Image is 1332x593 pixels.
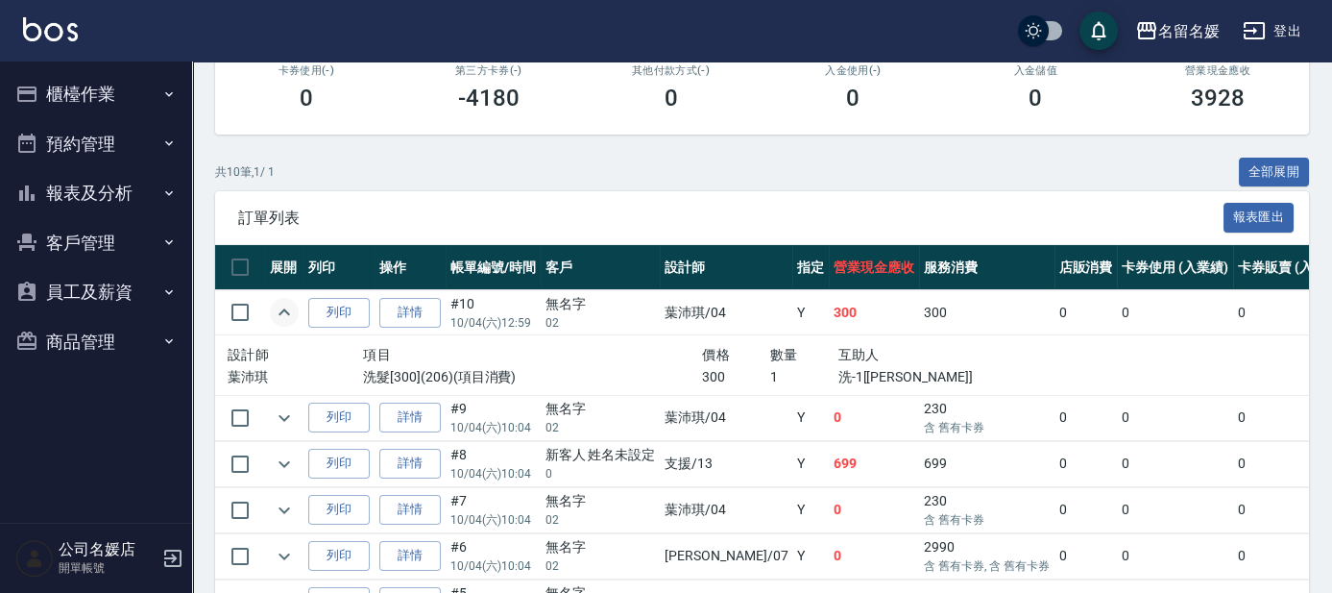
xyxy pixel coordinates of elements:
p: 10/04 (六) 12:59 [450,314,536,332]
a: 詳情 [379,449,441,479]
td: 0 [1054,441,1118,486]
p: 300 [702,367,770,387]
div: 無名字 [545,491,656,511]
span: 設計師 [228,347,269,362]
p: 10/04 (六) 10:04 [450,511,536,529]
td: Y [792,290,829,335]
td: Y [792,487,829,532]
td: 葉沛琪 /04 [660,487,792,532]
td: 0 [1117,441,1233,486]
button: expand row [270,496,299,525]
a: 報表匯出 [1223,208,1295,226]
div: 新客人 姓名未設定 [545,445,656,465]
td: 230 [919,395,1053,440]
td: #6 [446,533,541,579]
button: save [1079,12,1118,50]
p: 共 10 筆, 1 / 1 [215,163,275,181]
td: 300 [919,290,1053,335]
td: [PERSON_NAME] /07 [660,533,792,579]
h2: 入金儲值 [967,64,1103,77]
th: 操作 [375,245,446,290]
td: #9 [446,395,541,440]
p: 02 [545,419,656,436]
span: 訂單列表 [238,209,1223,228]
td: 0 [1117,533,1233,579]
td: 0 [1054,290,1118,335]
th: 服務消費 [919,245,1053,290]
button: expand row [270,542,299,571]
p: 0 [545,465,656,482]
h3: -4180 [458,85,520,111]
button: 商品管理 [8,317,184,367]
div: 無名字 [545,537,656,557]
img: Logo [23,17,78,41]
td: 0 [829,533,919,579]
h3: 0 [1029,85,1042,111]
button: 預約管理 [8,119,184,169]
p: 02 [545,557,656,575]
td: 230 [919,487,1053,532]
h2: 入金使用(-) [785,64,921,77]
button: 櫃檯作業 [8,69,184,119]
h3: 0 [846,85,860,111]
p: 1 [770,367,838,387]
td: 葉沛琪 /04 [660,395,792,440]
span: 價格 [702,347,730,362]
h2: 營業現金應收 [1150,64,1286,77]
button: 列印 [308,403,370,432]
th: 客戶 [541,245,661,290]
p: 開單帳號 [59,559,157,577]
p: 10/04 (六) 10:04 [450,465,536,482]
button: 列印 [308,541,370,571]
p: 洗-1[[PERSON_NAME]] [838,367,1042,387]
td: Y [792,441,829,486]
td: 0 [1054,487,1118,532]
a: 詳情 [379,541,441,571]
h3: 3928 [1191,85,1245,111]
td: 0 [1054,395,1118,440]
h2: 其他付款方式(-) [603,64,739,77]
td: 支援 /13 [660,441,792,486]
button: 列印 [308,495,370,525]
div: 無名字 [545,294,656,314]
span: 互助人 [838,347,880,362]
td: #8 [446,441,541,486]
p: 葉沛琪 [228,367,363,387]
p: 含 舊有卡券, 含 舊有卡券 [924,557,1049,575]
td: 0 [1117,290,1233,335]
th: 指定 [792,245,829,290]
button: expand row [270,450,299,479]
th: 店販消費 [1054,245,1118,290]
th: 帳單編號/時間 [446,245,541,290]
td: 699 [829,441,919,486]
img: Person [15,539,54,578]
div: 名留名媛 [1158,19,1220,43]
td: 0 [1117,487,1233,532]
td: 0 [829,487,919,532]
button: 全部展開 [1239,158,1310,187]
td: 300 [829,290,919,335]
th: 設計師 [660,245,792,290]
button: 報表及分析 [8,168,184,218]
p: 含 舊有卡券 [924,419,1049,436]
p: 02 [545,314,656,332]
h3: 0 [665,85,678,111]
p: 10/04 (六) 10:04 [450,419,536,436]
td: 0 [829,395,919,440]
button: expand row [270,298,299,327]
a: 詳情 [379,495,441,525]
td: #10 [446,290,541,335]
td: #7 [446,487,541,532]
p: 10/04 (六) 10:04 [450,557,536,575]
button: expand row [270,404,299,432]
td: 葉沛琪 /04 [660,290,792,335]
td: Y [792,395,829,440]
p: 02 [545,511,656,529]
td: Y [792,533,829,579]
th: 列印 [303,245,375,290]
td: 0 [1117,395,1233,440]
th: 營業現金應收 [829,245,919,290]
p: 含 舊有卡券 [924,511,1049,529]
h2: 第三方卡券(-) [421,64,557,77]
a: 詳情 [379,298,441,328]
